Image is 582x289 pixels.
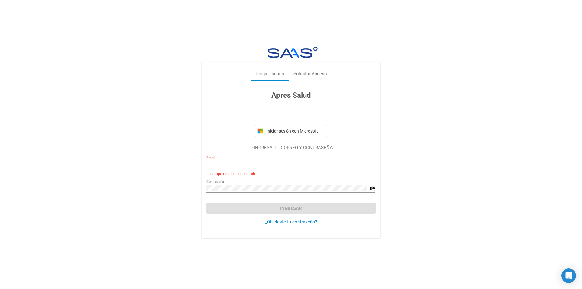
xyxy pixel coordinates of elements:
[206,203,375,214] button: Ingresar
[255,70,284,77] div: Tengo Usuario
[252,107,330,121] iframe: Botón de Acceder con Google
[265,219,317,225] a: ¿Olvidaste tu contraseña?
[265,129,325,133] span: Iniciar sesión con Microsoft
[561,268,576,283] div: Open Intercom Messenger
[280,206,302,211] span: Ingresar
[255,125,327,137] button: Iniciar sesión con Microsoft
[369,185,375,192] mat-icon: visibility_off
[206,171,257,177] small: El campo email es obligatorio.
[206,144,375,151] p: O INGRESÁ TU CORREO Y CONTRASEÑA
[293,70,327,77] div: Solicitar Acceso
[206,90,375,101] h3: Apres Salud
